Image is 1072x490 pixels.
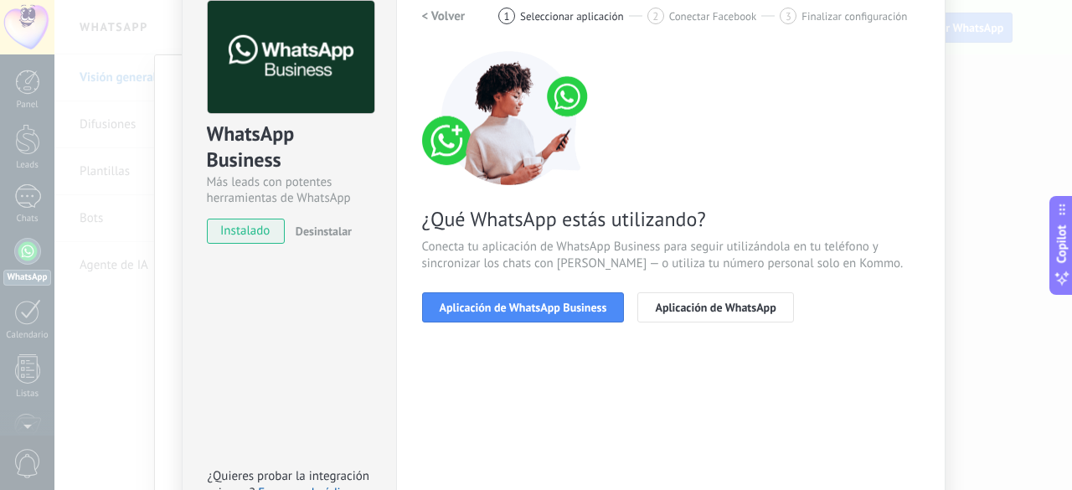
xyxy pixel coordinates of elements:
span: 3 [786,9,791,23]
span: Conectar Facebook [669,10,757,23]
h2: < Volver [422,8,466,24]
span: Conecta tu aplicación de WhatsApp Business para seguir utilizándola en tu teléfono y sincronizar ... [422,239,920,272]
div: WhatsApp Business [207,121,372,174]
span: 1 [504,9,510,23]
span: ¿Qué WhatsApp estás utilizando? [422,206,920,232]
span: 2 [652,9,658,23]
span: Desinstalar [296,224,352,239]
span: Seleccionar aplicación [520,10,624,23]
span: Finalizar configuración [801,10,907,23]
button: Aplicación de WhatsApp [637,292,793,322]
span: instalado [208,219,284,244]
div: Más leads con potentes herramientas de WhatsApp [207,174,372,206]
span: Aplicación de WhatsApp [655,302,776,313]
span: Aplicación de WhatsApp Business [440,302,607,313]
img: connect number [422,51,598,185]
button: Aplicación de WhatsApp Business [422,292,625,322]
img: logo_main.png [208,1,374,114]
button: < Volver [422,1,466,31]
span: Copilot [1054,224,1070,263]
button: Desinstalar [289,219,352,244]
